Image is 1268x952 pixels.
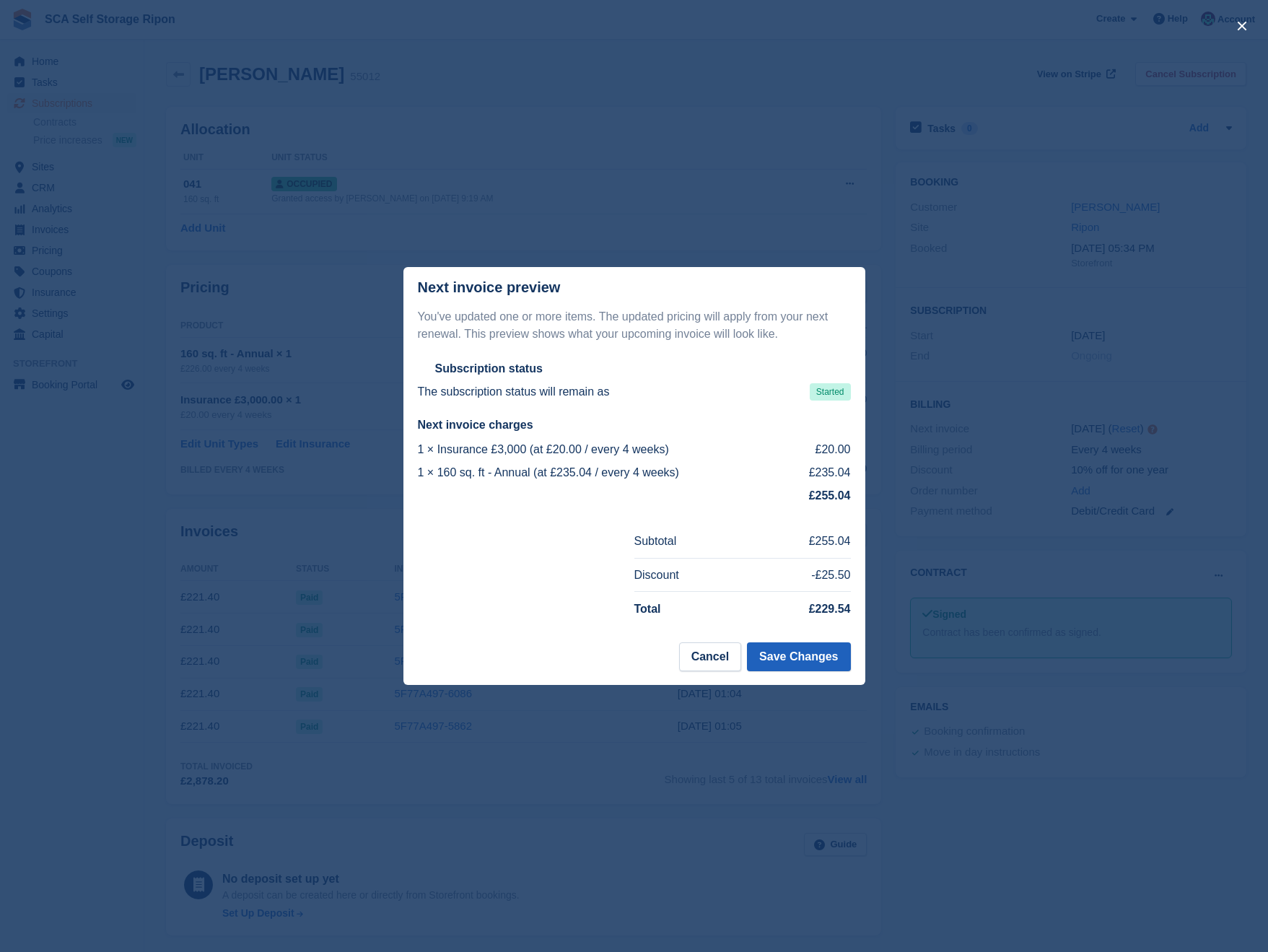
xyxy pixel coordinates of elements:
[747,642,850,671] button: Save Changes
[435,362,543,376] h2: Subscription status
[418,383,610,401] p: The subscription status will remain as
[418,461,791,484] td: 1 × 160 sq. ft - Annual (at £235.04 / every 4 weeks)
[746,558,851,592] td: -£25.50
[809,603,851,615] strong: £229.54
[791,438,851,461] td: £20.00
[791,461,851,484] td: £235.04
[418,279,561,296] p: Next invoice preview
[634,603,661,615] strong: Total
[634,525,747,558] td: Subtotal
[810,383,851,401] span: Started
[418,438,791,461] td: 1 × Insurance £3,000 (at £20.00 / every 4 weeks)
[1230,14,1254,38] button: close
[746,525,851,558] td: £255.04
[418,308,851,343] p: You've updated one or more items. The updated pricing will apply from your next renewal. This pre...
[418,418,851,432] h2: Next invoice charges
[679,642,741,671] button: Cancel
[634,558,747,592] td: Discount
[809,489,851,502] strong: £255.04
